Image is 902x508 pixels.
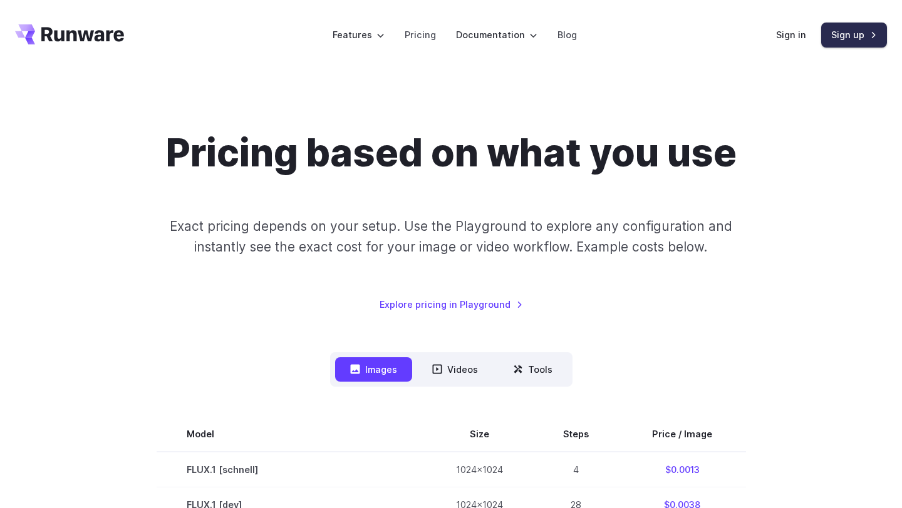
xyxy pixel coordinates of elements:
[157,452,426,487] td: FLUX.1 [schnell]
[333,28,385,42] label: Features
[533,417,619,452] th: Steps
[498,357,568,382] button: Tools
[405,28,436,42] a: Pricing
[533,452,619,487] td: 4
[619,417,746,452] th: Price / Image
[426,417,533,452] th: Size
[456,28,537,42] label: Documentation
[166,130,737,176] h1: Pricing based on what you use
[821,23,887,47] a: Sign up
[417,357,493,382] button: Videos
[380,297,523,312] a: Explore pricing in Playground
[15,24,124,44] a: Go to /
[157,417,426,452] th: Model
[426,452,533,487] td: 1024x1024
[146,216,756,258] p: Exact pricing depends on your setup. Use the Playground to explore any configuration and instantl...
[335,357,412,382] button: Images
[619,452,746,487] td: $0.0013
[557,28,577,42] a: Blog
[776,28,806,42] a: Sign in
